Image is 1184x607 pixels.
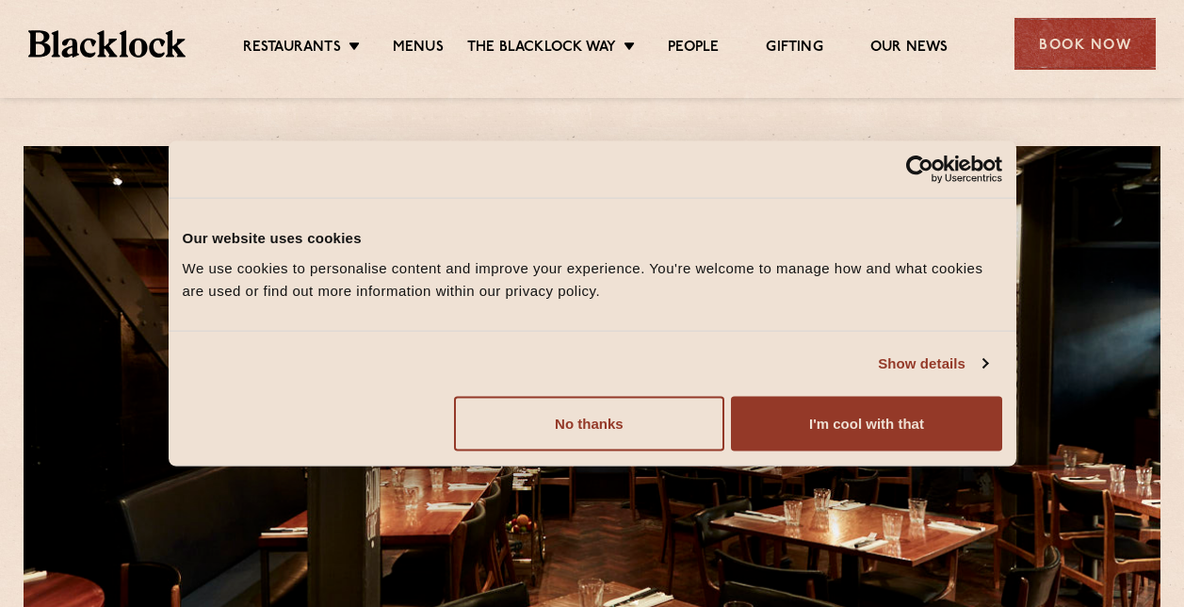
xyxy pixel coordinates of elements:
[878,353,987,375] a: Show details
[870,39,949,59] a: Our News
[668,39,719,59] a: People
[393,39,444,59] a: Menus
[467,39,616,59] a: The Blacklock Way
[183,256,1002,302] div: We use cookies to personalise content and improve your experience. You're welcome to manage how a...
[28,30,186,57] img: BL_Textured_Logo-footer-cropped.svg
[1014,18,1156,70] div: Book Now
[183,227,1002,250] div: Our website uses cookies
[731,396,1001,451] button: I'm cool with that
[837,156,1002,184] a: Usercentrics Cookiebot - opens in a new window
[766,39,822,59] a: Gifting
[454,396,724,451] button: No thanks
[243,39,341,59] a: Restaurants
